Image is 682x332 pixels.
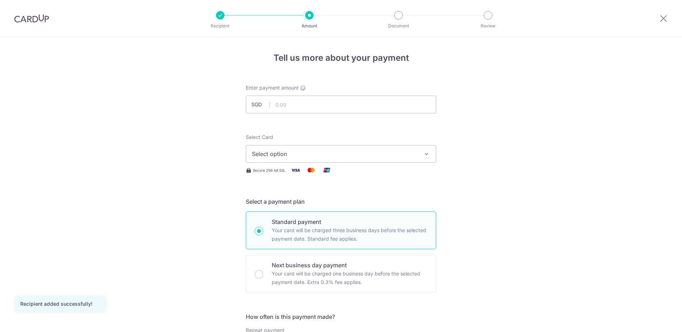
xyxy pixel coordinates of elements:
[272,226,427,243] p: Your card will be charged three business days before the selected payment date. Standard fee appl...
[246,52,436,64] h4: Tell us more about your payment
[246,84,299,91] span: Enter payment amount
[283,22,336,30] p: Amount
[251,101,270,108] span: SGD
[288,166,303,175] img: Visa
[246,134,273,140] span: translation missing: en.payables.payment_networks.credit_card.summary.labels.select_card
[320,166,334,175] img: Union Pay
[14,14,49,23] img: CardUp
[246,96,436,113] input: 0.00
[252,150,417,158] span: Select option
[304,166,318,175] img: Mastercard
[246,145,436,163] button: Select option
[246,197,436,206] h5: Select a payment plan
[372,22,425,30] p: Document
[272,218,427,226] p: Standard payment
[246,312,436,321] h5: How often is this payment made?
[194,22,247,30] p: Recipient
[462,22,514,30] p: Review
[20,300,99,307] div: Recipient added successfully!
[272,261,427,269] p: Next business day payment
[253,167,286,173] span: Secure 256-bit SSL
[272,269,427,287] p: Your card will be charged one business day before the selected payment date. Extra 0.3% fee applies.
[636,311,675,328] iframe: Opens a widget where you can find more information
